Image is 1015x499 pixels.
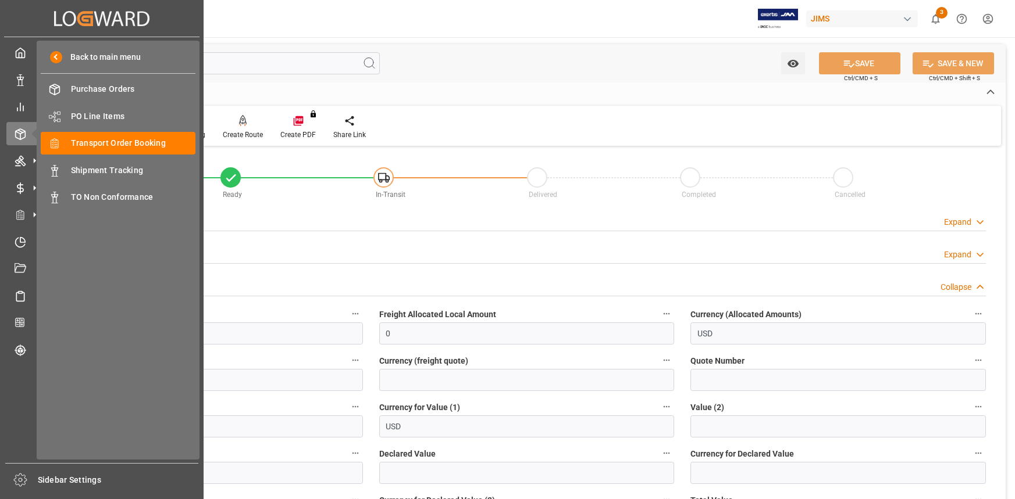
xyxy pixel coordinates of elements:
span: Transport Order Booking [71,137,196,149]
span: Ctrl/CMD + Shift + S [929,74,980,82]
img: Exertis%20JAM%20-%20Email%20Logo.jpg_1722504956.jpg [758,9,798,29]
button: Currency for Value (2) [348,446,363,461]
a: Tracking Shipment [6,338,197,361]
button: Currency (Allocated Amounts) [971,306,986,321]
button: Value (1) [348,399,363,414]
span: In-Transit [376,191,405,199]
div: Expand [944,249,971,261]
span: Quote Number [690,355,745,367]
button: SAVE [819,52,900,74]
span: Ctrl/CMD + S [844,74,878,82]
button: Freight Quote [348,353,363,368]
span: Ready [223,191,242,199]
a: My Cockpit [6,41,197,64]
button: JIMS [806,8,923,30]
span: Currency (freight quote) [379,355,468,367]
a: My Reports [6,95,197,118]
button: Declared Value [659,446,674,461]
button: Freight Allocated Local Amount [659,306,674,321]
button: Quote Number [971,353,986,368]
div: Create Route [223,130,263,140]
button: Currency for Value (1) [659,399,674,414]
a: Purchase Orders [41,78,195,100]
a: PO Line Items [41,105,195,127]
div: JIMS [806,10,918,27]
span: 3 [936,7,948,19]
input: Search Fields [54,52,380,74]
a: Document Management [6,257,197,280]
button: Currency (freight quote) [659,353,674,368]
span: TO Non Conformance [71,191,196,203]
a: CO2 Calculator [6,311,197,334]
span: PO Line Items [71,110,196,123]
button: SAVE & NEW [913,52,994,74]
span: Cancelled [835,191,866,199]
span: Currency for Declared Value [690,448,794,460]
button: show 3 new notifications [923,6,949,32]
span: Purchase Orders [71,83,196,95]
button: Value (2) [971,399,986,414]
a: Timeslot Management V2 [6,230,197,253]
button: Help Center [949,6,975,32]
span: Shipment Tracking [71,164,196,177]
button: open menu [781,52,805,74]
a: Transport Order Booking [41,132,195,155]
span: Value (2) [690,401,724,414]
a: Sailing Schedules [6,284,197,307]
a: Data Management [6,68,197,91]
span: Declared Value [379,448,436,460]
span: Sidebar Settings [38,474,199,486]
button: Currency for Declared Value [971,446,986,461]
a: Shipment Tracking [41,159,195,181]
div: Collapse [941,281,971,293]
span: Completed [682,191,716,199]
div: Share Link [333,130,366,140]
div: Expand [944,216,971,228]
span: Currency (Allocated Amounts) [690,308,802,321]
button: Duty Allocated Local Amount [348,306,363,321]
span: Freight Allocated Local Amount [379,308,496,321]
span: Currency for Value (1) [379,401,460,414]
a: TO Non Conformance [41,186,195,209]
span: Delivered [529,191,557,199]
span: Back to main menu [62,51,141,63]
